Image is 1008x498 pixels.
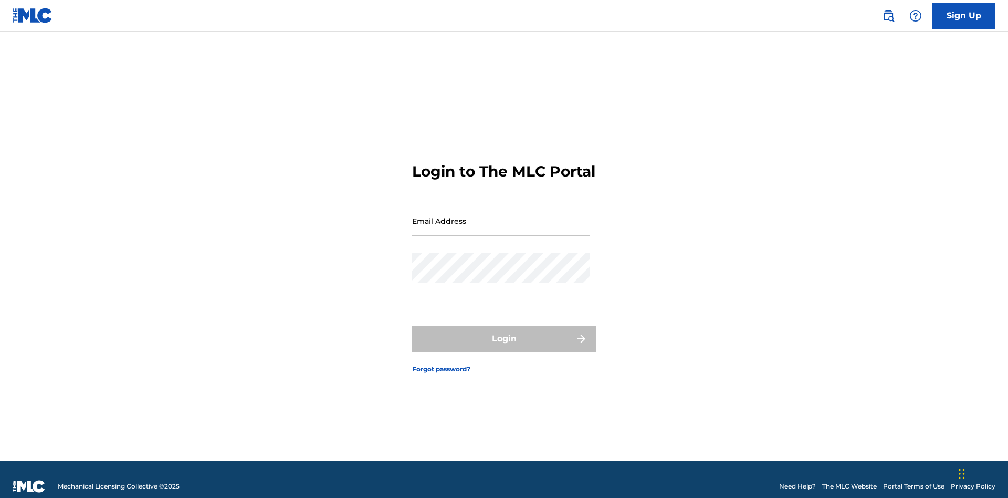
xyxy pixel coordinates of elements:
img: help [909,9,922,22]
span: Mechanical Licensing Collective © 2025 [58,482,180,491]
h3: Login to The MLC Portal [412,162,595,181]
div: Help [905,5,926,26]
a: Need Help? [779,482,816,491]
iframe: Chat Widget [955,448,1008,498]
a: Portal Terms of Use [883,482,944,491]
a: Sign Up [932,3,995,29]
a: The MLC Website [822,482,877,491]
img: MLC Logo [13,8,53,23]
div: Drag [959,458,965,490]
a: Forgot password? [412,365,470,374]
img: logo [13,480,45,493]
a: Privacy Policy [951,482,995,491]
img: search [882,9,895,22]
a: Public Search [878,5,899,26]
